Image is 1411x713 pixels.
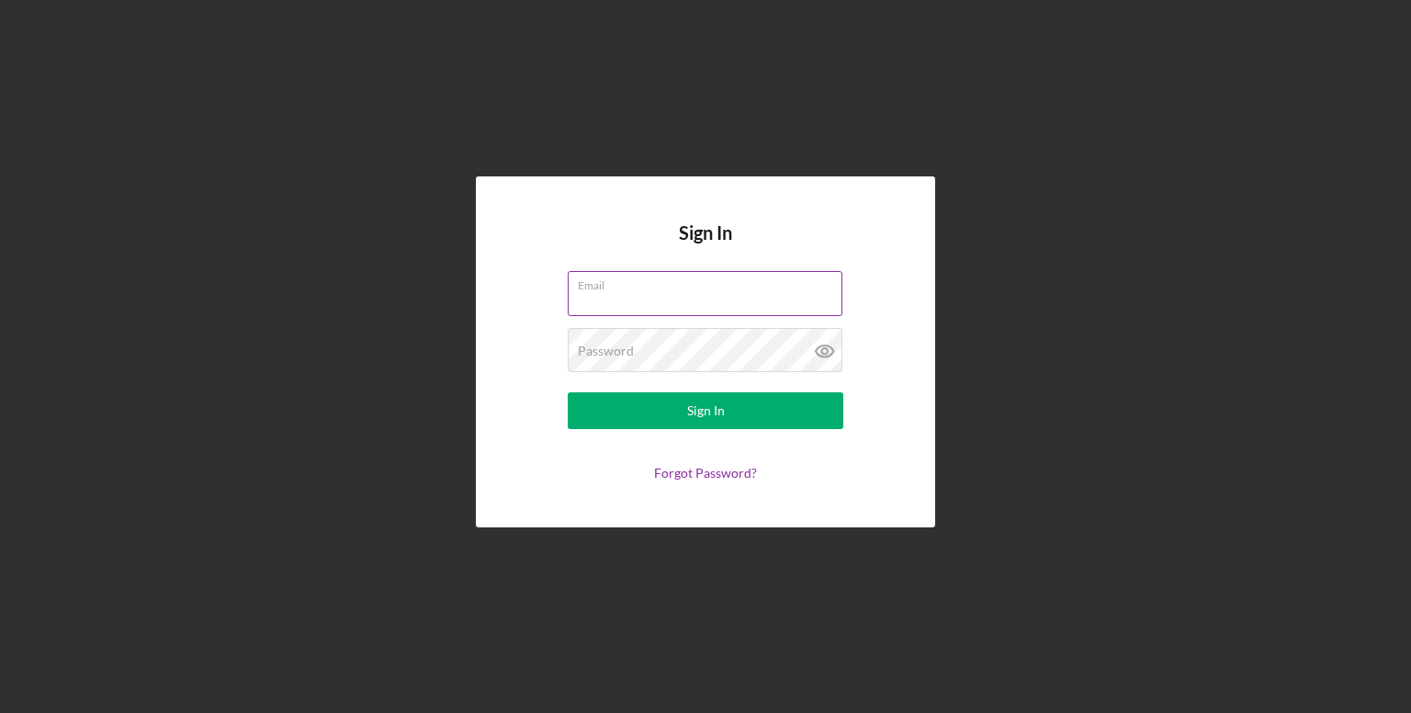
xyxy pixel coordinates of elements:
label: Password [578,344,634,358]
div: Sign In [687,392,725,429]
a: Forgot Password? [654,465,757,481]
label: Email [578,272,842,292]
h4: Sign In [679,222,732,271]
button: Sign In [568,392,843,429]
